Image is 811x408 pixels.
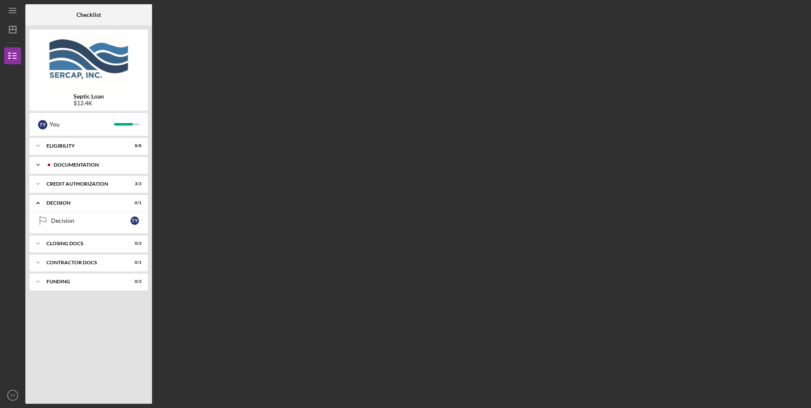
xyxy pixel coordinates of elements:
div: Contractor Docs [46,260,120,265]
div: 0 / 3 [126,279,142,284]
div: Documentation [54,162,137,167]
div: Decision [51,217,131,224]
img: Product logo [30,34,148,85]
div: 8 / 8 [126,143,142,148]
div: T Y [38,120,47,129]
div: CREDIT AUTHORIZATION [46,181,120,186]
div: You [49,117,114,131]
div: 0 / 1 [126,200,142,205]
div: T Y [131,216,139,225]
div: Eligibility [46,143,120,148]
div: Decision [46,200,120,205]
a: DecisionTY [34,212,144,229]
div: Funding [46,279,120,284]
div: 3 / 3 [126,181,142,186]
div: $12.4K [73,100,104,107]
div: CLOSING DOCS [46,241,120,246]
text: TY [10,393,16,398]
b: Septic Loan [73,93,104,100]
div: 0 / 3 [126,241,142,246]
b: Checklist [76,11,101,18]
div: 0 / 1 [126,260,142,265]
button: TY [4,387,21,404]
